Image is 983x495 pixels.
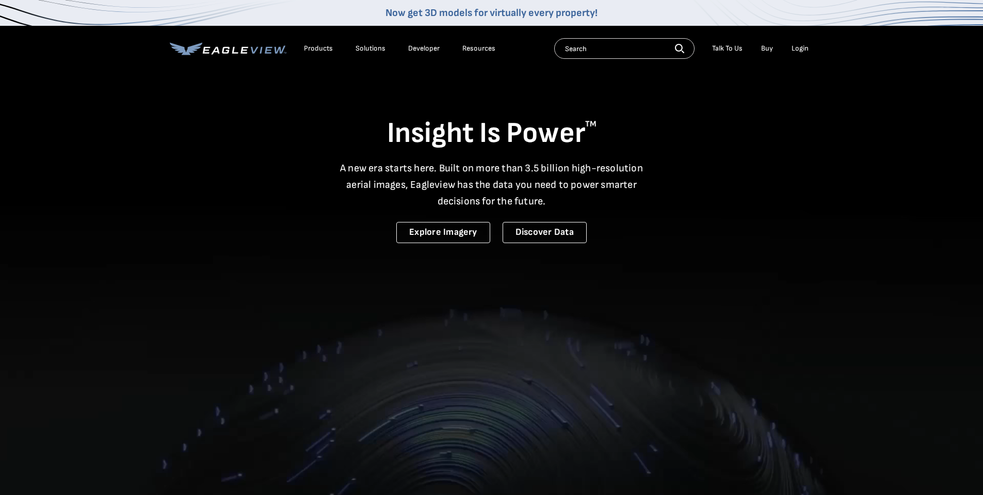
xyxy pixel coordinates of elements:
[356,44,385,53] div: Solutions
[408,44,440,53] a: Developer
[554,38,695,59] input: Search
[761,44,773,53] a: Buy
[396,222,490,243] a: Explore Imagery
[462,44,495,53] div: Resources
[792,44,809,53] div: Login
[712,44,743,53] div: Talk To Us
[503,222,587,243] a: Discover Data
[585,119,597,129] sup: TM
[170,116,814,152] h1: Insight Is Power
[334,160,650,210] p: A new era starts here. Built on more than 3.5 billion high-resolution aerial images, Eagleview ha...
[304,44,333,53] div: Products
[385,7,598,19] a: Now get 3D models for virtually every property!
